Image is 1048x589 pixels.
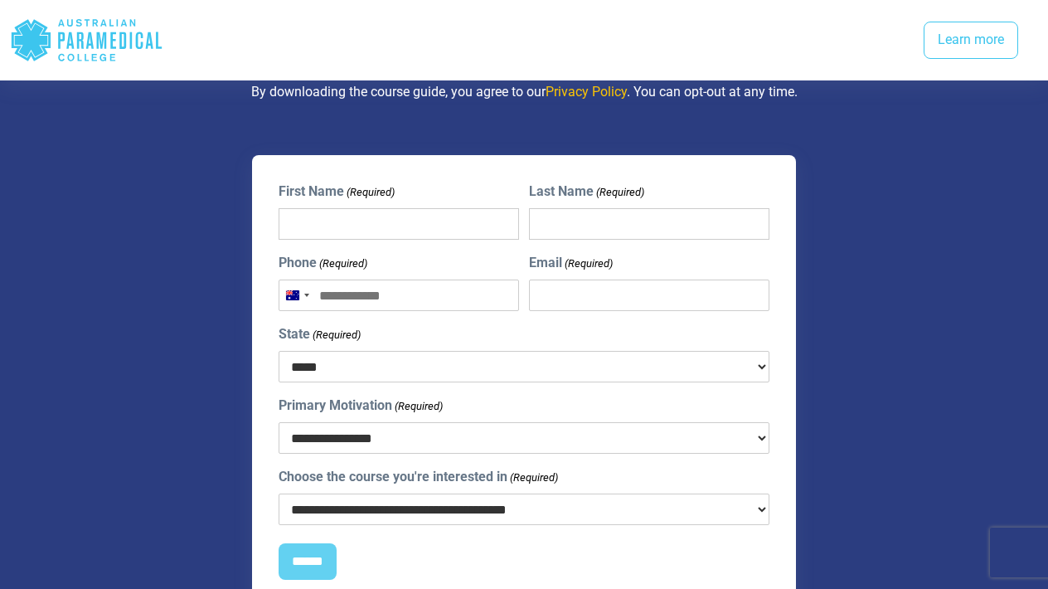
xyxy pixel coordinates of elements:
span: (Required) [564,256,614,272]
label: First Name [279,182,395,202]
span: (Required) [595,184,645,201]
a: Learn more [924,22,1018,60]
span: (Required) [312,327,361,343]
span: (Required) [509,470,559,486]
span: (Required) [394,398,444,415]
label: Primary Motivation [279,396,443,416]
span: (Required) [318,256,368,272]
span: (Required) [346,184,395,201]
label: Phone [279,253,367,273]
label: Last Name [529,182,644,202]
label: Choose the course you're interested in [279,467,558,487]
label: Email [529,253,613,273]
div: Australian Paramedical College [10,13,163,67]
button: Selected country [279,280,314,310]
a: Privacy Policy [546,84,627,100]
p: By downloading the course guide, you agree to our . You can opt-out at any time. [87,82,961,102]
label: State [279,324,361,344]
